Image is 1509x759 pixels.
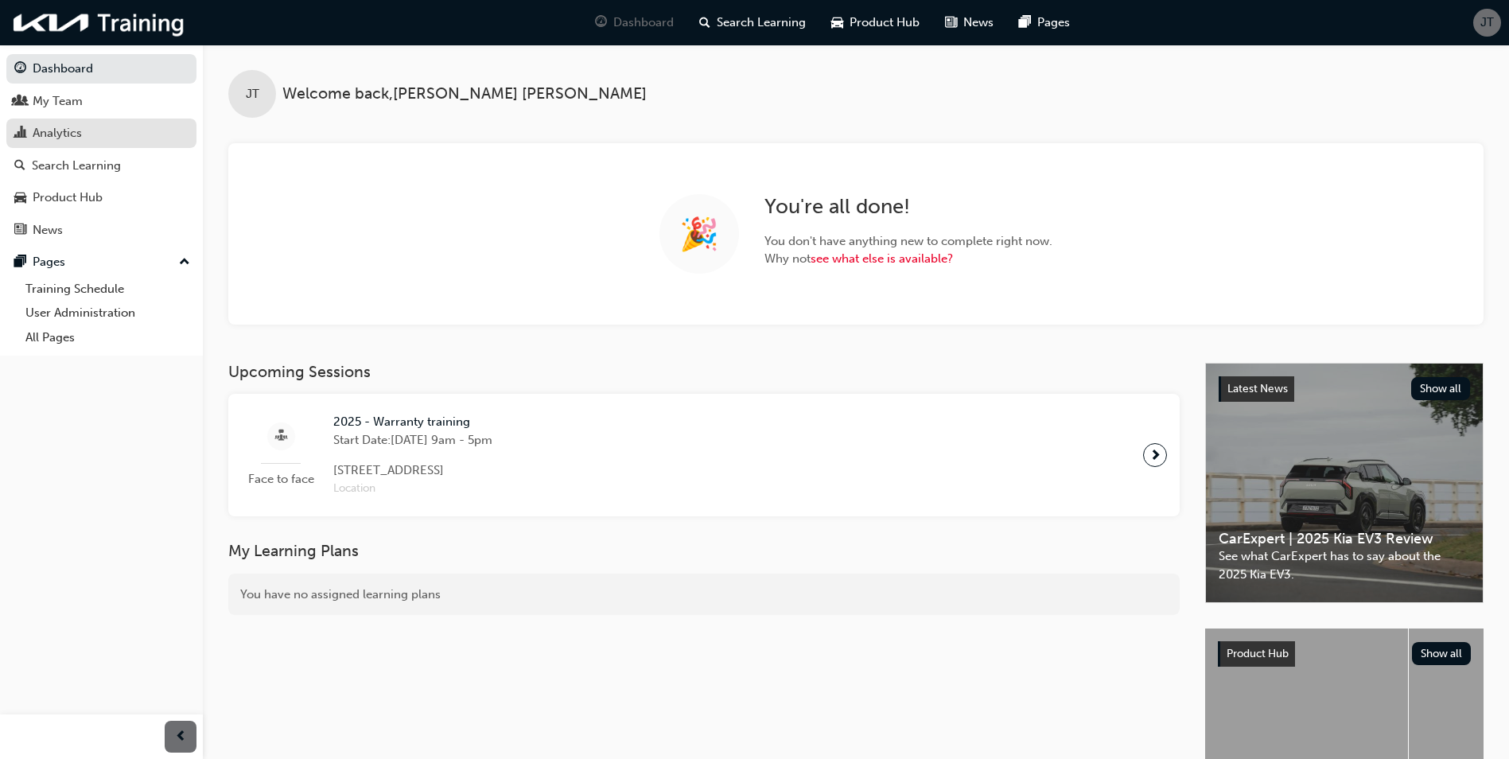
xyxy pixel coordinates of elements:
[1473,9,1501,37] button: JT
[228,542,1180,560] h3: My Learning Plans
[14,95,26,109] span: people-icon
[764,232,1052,251] span: You don ' t have anything new to complete right now.
[33,221,63,239] div: News
[333,413,492,431] span: 2025 - Warranty training
[850,14,920,32] span: Product Hub
[1219,530,1470,548] span: CarExpert | 2025 Kia EV3 Review
[282,85,647,103] span: Welcome back , [PERSON_NAME] [PERSON_NAME]
[1480,14,1494,32] span: JT
[819,6,932,39] a: car-iconProduct Hub
[14,255,26,270] span: pages-icon
[6,87,196,116] a: My Team
[1218,641,1471,667] a: Product HubShow all
[1006,6,1083,39] a: pages-iconPages
[333,431,492,450] span: Start Date: [DATE] 9am - 5pm
[333,480,492,498] span: Location
[19,325,196,350] a: All Pages
[582,6,686,39] a: guage-iconDashboard
[14,62,26,76] span: guage-icon
[679,225,719,243] span: 🎉
[33,92,83,111] div: My Team
[6,54,196,84] a: Dashboard
[228,363,1180,381] h3: Upcoming Sessions
[246,85,259,103] span: JT
[1219,376,1470,402] a: Latest NewsShow all
[14,224,26,238] span: news-icon
[1227,382,1288,395] span: Latest News
[179,252,190,273] span: up-icon
[595,13,607,33] span: guage-icon
[14,127,26,141] span: chart-icon
[6,151,196,181] a: Search Learning
[33,253,65,271] div: Pages
[6,119,196,148] a: Analytics
[1219,547,1470,583] span: See what CarExpert has to say about the 2025 Kia EV3.
[19,277,196,302] a: Training Schedule
[333,461,492,480] span: [STREET_ADDRESS]
[6,216,196,245] a: News
[6,247,196,277] button: Pages
[764,250,1052,268] span: Why not
[1019,13,1031,33] span: pages-icon
[6,51,196,247] button: DashboardMy TeamAnalyticsSearch LearningProduct HubNews
[6,183,196,212] a: Product Hub
[241,407,1167,504] a: Face to face2025 - Warranty trainingStart Date:[DATE] 9am - 5pm[STREET_ADDRESS]Location
[699,13,710,33] span: search-icon
[14,159,25,173] span: search-icon
[175,727,187,747] span: prev-icon
[241,470,321,488] span: Face to face
[811,251,953,266] a: see what else is available?
[831,13,843,33] span: car-icon
[686,6,819,39] a: search-iconSearch Learning
[717,14,806,32] span: Search Learning
[613,14,674,32] span: Dashboard
[963,14,994,32] span: News
[32,157,121,175] div: Search Learning
[1412,642,1472,665] button: Show all
[1037,14,1070,32] span: Pages
[19,301,196,325] a: User Administration
[275,426,287,446] span: sessionType_FACE_TO_FACE-icon
[1227,647,1289,660] span: Product Hub
[33,124,82,142] div: Analytics
[33,189,103,207] div: Product Hub
[14,191,26,205] span: car-icon
[1411,377,1471,400] button: Show all
[945,13,957,33] span: news-icon
[1149,444,1161,466] span: next-icon
[228,574,1180,616] div: You have no assigned learning plans
[1205,363,1484,603] a: Latest NewsShow allCarExpert | 2025 Kia EV3 ReviewSee what CarExpert has to say about the 2025 Ki...
[764,194,1052,220] h2: You ' re all done!
[8,6,191,39] img: kia-training
[932,6,1006,39] a: news-iconNews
